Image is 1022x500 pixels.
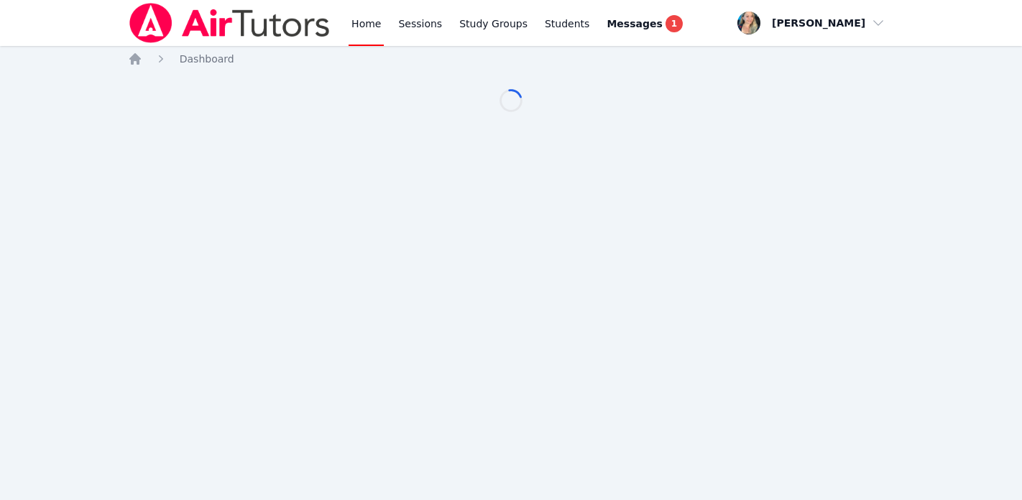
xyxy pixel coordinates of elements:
[180,53,234,65] span: Dashboard
[607,17,662,31] span: Messages
[180,52,234,66] a: Dashboard
[666,15,683,32] span: 1
[128,52,895,66] nav: Breadcrumb
[128,3,331,43] img: Air Tutors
